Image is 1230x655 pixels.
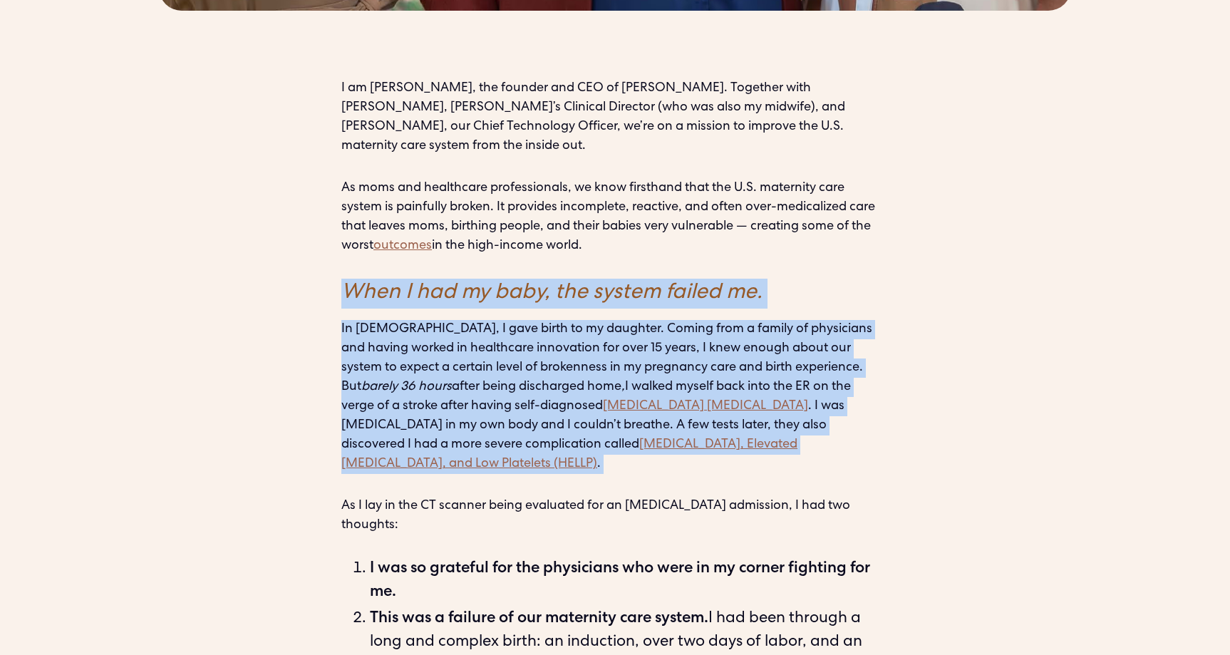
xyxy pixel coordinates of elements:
strong: This was a failure of our maternity care system. [370,612,708,627]
em: When I had my baby, the system failed me. [341,283,763,304]
em: , [621,381,625,393]
a: [MEDICAL_DATA] [MEDICAL_DATA] [603,400,808,413]
p: I am [PERSON_NAME], the founder and CEO of [PERSON_NAME]. Together with [PERSON_NAME], [PERSON_NA... [341,79,889,156]
p: As moms and healthcare professionals, we know firsthand that the U.S. maternity care system is pa... [341,179,889,256]
p: As I lay in the CT scanner being evaluated for an [MEDICAL_DATA] admission, I had two thoughts: [341,497,889,535]
a: outcomes [373,239,432,252]
p: In [DEMOGRAPHIC_DATA], I gave birth to my daughter. Coming from a family of physicians and having... [341,320,889,474]
em: barely 36 hours [361,381,452,393]
strong: I was so grateful for the physicians who were in my corner fighting for me. [370,562,870,601]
